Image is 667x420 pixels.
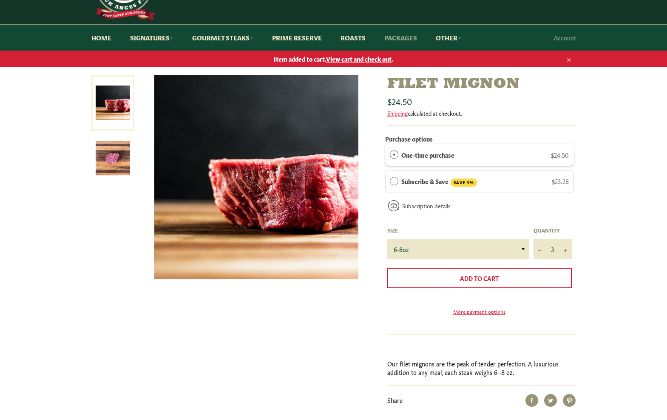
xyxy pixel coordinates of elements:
[326,54,392,63] span: View cart and check out
[332,25,374,51] a: Roasts
[387,75,576,94] h1: Filet Mignon
[385,134,433,143] label: Purchase options
[460,274,499,282] span: Add to Cart
[401,150,454,159] label: One-time purchase
[387,95,412,107] span: $24.50
[184,25,262,51] a: Gourmet Steaks
[387,308,572,315] a: More payment options
[83,25,120,51] a: Home
[387,109,408,117] a: Shipping
[401,176,477,187] label: Subscribe & Save
[96,141,130,175] img: Filet Mignon
[387,109,576,117] div: calculated at checkout.
[550,25,580,50] a: Account
[83,51,585,67] a: Item added to cart.View cart and check out.
[387,360,576,376] p: Our filet mignons are the peak of tender perfection. A luxurious addition to any meal, each steak...
[387,268,572,288] button: Add to Cart
[559,239,572,259] button: Increase item quantity by one
[376,25,426,51] a: Packages
[451,179,477,187] span: SAVE 5%
[551,150,569,159] span: $24.50
[264,25,330,51] a: Prime Reserve
[427,25,470,51] a: Other
[154,75,358,279] img: Filet Mignon
[552,177,569,185] span: $23.28
[390,176,398,186] div: Subscribe & Save
[83,55,585,63] span: Item added to cart. .
[534,239,546,259] button: Reduce item quantity by one
[402,201,451,210] a: Subscription details
[387,227,529,234] label: Size
[390,150,398,159] div: One-time purchase
[387,396,403,404] span: Share
[534,227,572,234] label: Quantity
[122,25,182,51] a: Signatures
